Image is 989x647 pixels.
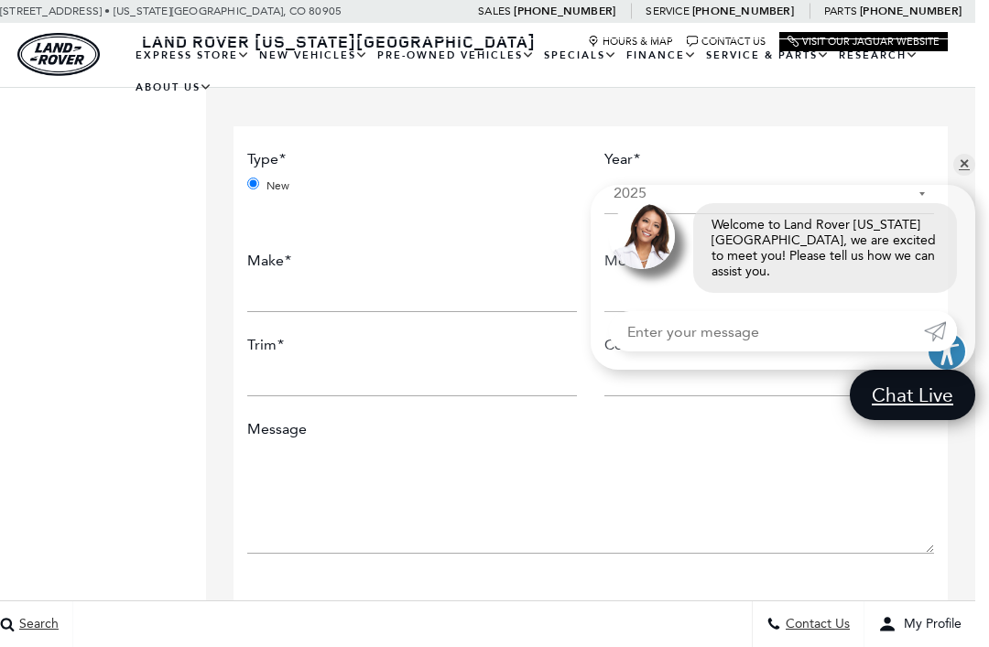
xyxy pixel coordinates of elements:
[604,149,640,169] label: Year
[701,39,834,71] a: Service & Parts
[255,39,373,71] a: New Vehicles
[834,39,923,71] a: Research
[15,617,59,632] span: Search
[692,4,794,18] a: [PHONE_NUMBER]
[17,33,100,76] img: Land Rover
[247,149,286,169] label: Type
[514,4,615,18] a: [PHONE_NUMBER]
[924,311,957,351] a: Submit
[539,39,622,71] a: Specials
[247,419,307,439] label: Message
[247,335,284,355] label: Trim
[588,36,673,48] a: Hours & Map
[247,251,291,271] label: Make
[266,176,289,196] label: New
[131,71,217,103] a: About Us
[693,203,957,293] div: Welcome to Land Rover [US_STATE][GEOGRAPHIC_DATA], we are excited to meet you! Please tell us how...
[864,601,975,647] button: Open user profile menu
[850,370,975,420] a: Chat Live
[897,617,962,632] span: My Profile
[860,4,962,18] a: [PHONE_NUMBER]
[781,617,850,632] span: Contact Us
[131,39,948,103] nav: Main Navigation
[478,5,511,17] span: Sales
[609,311,924,351] input: Enter your message
[824,5,857,17] span: Parts
[788,36,940,48] a: Visit Our Jaguar Website
[131,39,255,71] a: EXPRESS STORE
[687,36,766,48] a: Contact Us
[142,30,536,52] span: Land Rover [US_STATE][GEOGRAPHIC_DATA]
[609,203,675,269] img: Agent profile photo
[863,383,962,407] span: Chat Live
[373,39,539,71] a: Pre-Owned Vehicles
[622,39,701,71] a: Finance
[17,33,100,76] a: land-rover
[646,5,689,17] span: Service
[131,30,547,52] a: Land Rover [US_STATE][GEOGRAPHIC_DATA]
